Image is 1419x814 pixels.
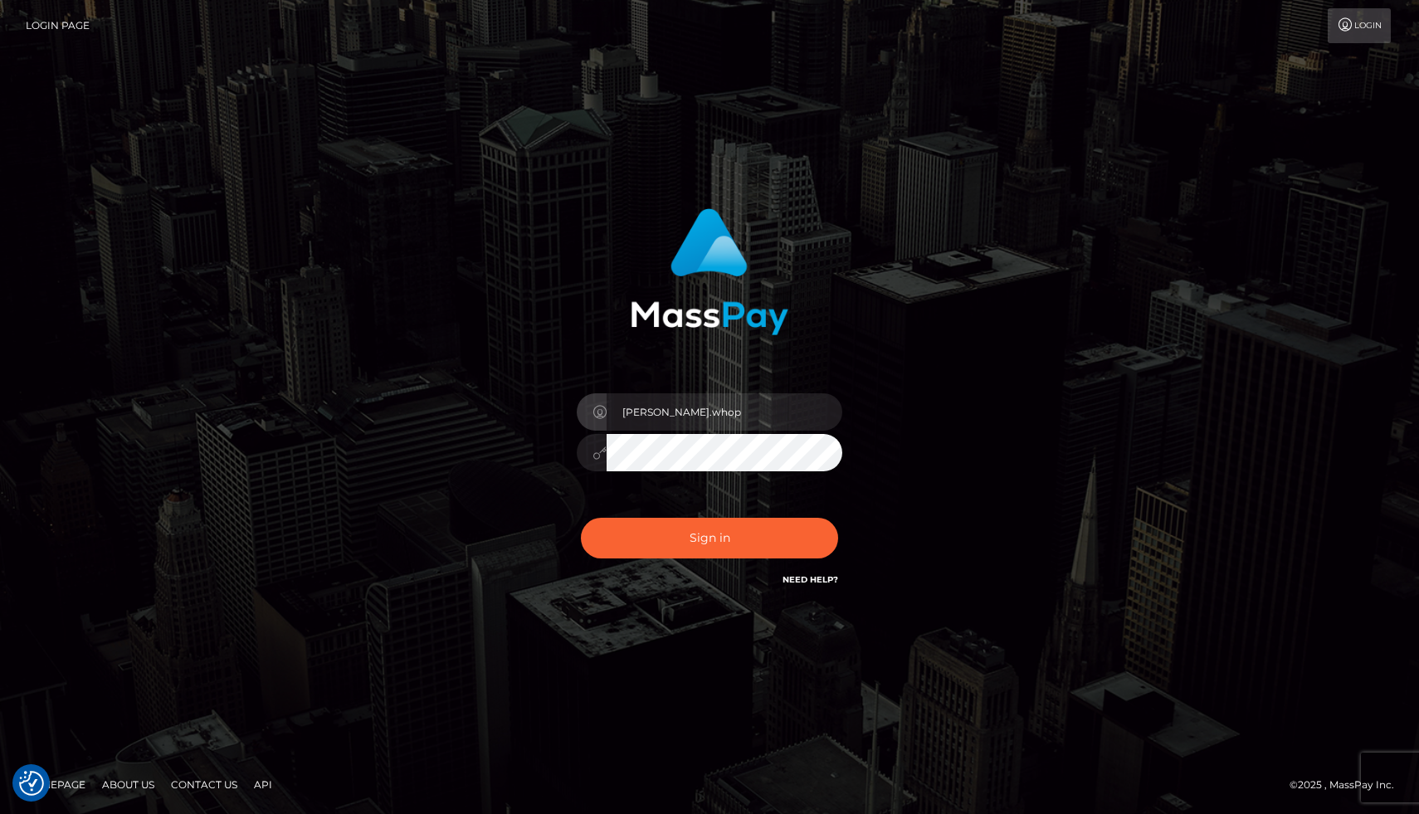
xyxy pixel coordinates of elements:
[783,574,838,585] a: Need Help?
[164,772,244,797] a: Contact Us
[1328,8,1391,43] a: Login
[95,772,161,797] a: About Us
[581,518,838,558] button: Sign in
[18,772,92,797] a: Homepage
[247,772,279,797] a: API
[607,393,842,431] input: Username...
[19,771,44,796] button: Consent Preferences
[19,771,44,796] img: Revisit consent button
[631,208,788,335] img: MassPay Login
[1290,776,1407,794] div: © 2025 , MassPay Inc.
[26,8,90,43] a: Login Page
